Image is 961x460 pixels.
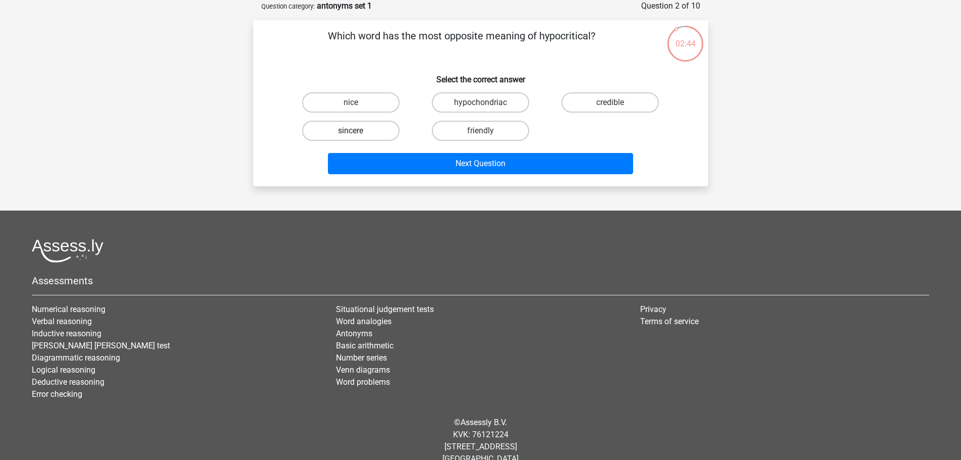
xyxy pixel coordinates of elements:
label: sincere [302,121,400,141]
div: 02:44 [666,25,704,50]
a: Basic arithmetic [336,341,393,350]
label: nice [302,92,400,113]
a: Word problems [336,377,390,387]
h6: Select the correct answer [269,67,692,84]
p: Which word has the most opposite meaning of hypocritical? [269,28,654,59]
label: friendly [432,121,529,141]
a: [PERSON_NAME] [PERSON_NAME] test [32,341,170,350]
a: Word analogies [336,317,391,326]
strong: antonyms set 1 [317,1,372,11]
a: Diagrammatic reasoning [32,353,120,363]
a: Numerical reasoning [32,304,105,314]
a: Venn diagrams [336,365,390,375]
label: credible [561,92,659,113]
img: Assessly logo [32,239,103,263]
a: Inductive reasoning [32,329,101,338]
a: Antonyms [336,329,372,338]
a: Verbal reasoning [32,317,92,326]
label: hypochondriac [432,92,529,113]
a: Situational judgement tests [336,304,434,314]
h5: Assessments [32,275,929,287]
a: Logical reasoning [32,365,95,375]
a: Error checking [32,389,82,399]
a: Terms of service [640,317,699,326]
a: Number series [336,353,387,363]
small: Question category: [261,3,315,10]
a: Privacy [640,304,666,314]
button: Next Question [328,153,633,174]
a: Assessly B.V. [461,418,507,427]
a: Deductive reasoning [32,377,104,387]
